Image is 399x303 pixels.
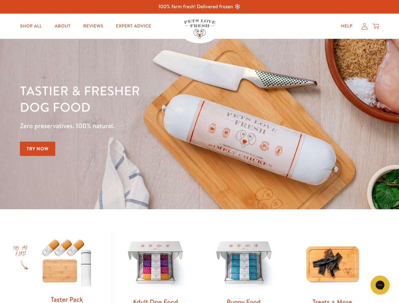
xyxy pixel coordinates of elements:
[336,20,358,33] a: Help
[50,20,76,33] a: About
[111,20,156,33] a: Expert Advice
[15,20,47,33] a: Shop All
[20,82,259,115] h1: Tastier & fresher dog food
[20,120,259,132] p: Zero preservatives. 100% natural.
[184,19,215,39] img: Pets Love Fresh
[20,142,55,156] a: Try Now
[367,273,393,297] iframe: Gorgias live chat messenger
[78,20,108,33] a: Reviews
